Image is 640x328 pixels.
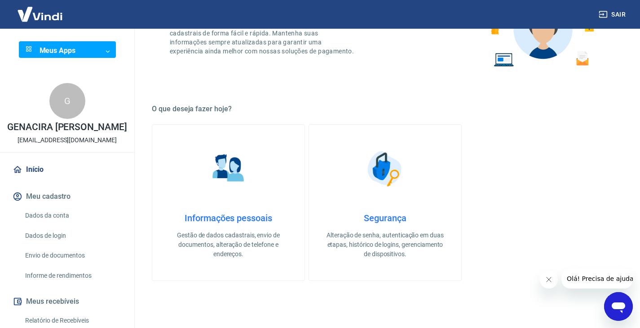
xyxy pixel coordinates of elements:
img: Vindi [11,0,69,28]
img: Segurança [363,146,408,191]
p: GENACIRA [PERSON_NAME] [7,122,127,132]
div: G [49,83,85,119]
iframe: Fechar mensagem [540,271,558,289]
button: Sair [597,6,629,23]
a: Informe de rendimentos [22,267,124,285]
h4: Informações pessoais [167,213,290,223]
iframe: Mensagem da empresa [561,269,633,289]
a: Dados de login [22,227,124,245]
span: Olá! Precisa de ajuda? [5,6,75,13]
a: Envio de documentos [22,246,124,265]
p: Alteração de senha, autenticação em duas etapas, histórico de logins, gerenciamento de dispositivos. [323,231,447,259]
a: Dados da conta [22,206,124,225]
a: SegurançaSegurançaAlteração de senha, autenticação em duas etapas, histórico de logins, gerenciam... [309,124,462,281]
p: [EMAIL_ADDRESS][DOMAIN_NAME] [18,136,117,145]
img: Informações pessoais [206,146,251,191]
h4: Segurança [323,213,447,223]
p: Gestão de dados cadastrais, envio de documentos, alteração de telefone e endereços. [167,231,290,259]
button: Meu cadastro [11,187,124,206]
p: Aqui você pode consultar e atualizar todos os seus dados cadastrais de forma fácil e rápida. Mant... [170,20,356,56]
h5: O que deseja fazer hoje? [152,105,618,114]
button: Meus recebíveis [11,292,124,311]
a: Início [11,160,124,179]
a: Informações pessoaisInformações pessoaisGestão de dados cadastrais, envio de documentos, alteraçã... [152,124,305,281]
iframe: Botão para abrir a janela de mensagens [604,292,633,321]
